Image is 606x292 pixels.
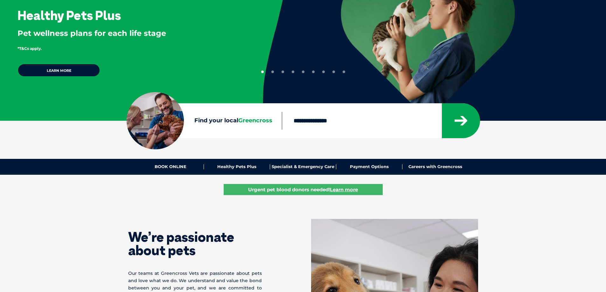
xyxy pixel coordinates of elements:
[17,9,121,22] h3: Healthy Pets Plus
[292,71,294,73] button: 4 of 9
[322,71,325,73] button: 7 of 9
[204,164,270,169] a: Healthy Pets Plus
[332,71,335,73] button: 8 of 9
[343,71,345,73] button: 9 of 9
[224,184,383,195] a: Urgent pet blood donors needed!Learn more
[282,71,284,73] button: 3 of 9
[271,71,274,73] button: 2 of 9
[128,230,262,257] h1: We’re passionate about pets
[336,164,402,169] a: Payment Options
[261,71,264,73] button: 1 of 9
[17,28,242,39] p: Pet wellness plans for each life stage
[17,46,42,51] span: *T&Cs apply.
[238,117,272,124] span: Greencross
[138,164,204,169] a: BOOK ONLINE
[402,164,468,169] a: Careers with Greencross
[17,64,100,77] a: Learn more
[312,71,315,73] button: 6 of 9
[302,71,304,73] button: 5 of 9
[127,116,282,126] label: Find your local
[330,187,358,193] u: Learn more
[270,164,336,169] a: Specialist & Emergency Care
